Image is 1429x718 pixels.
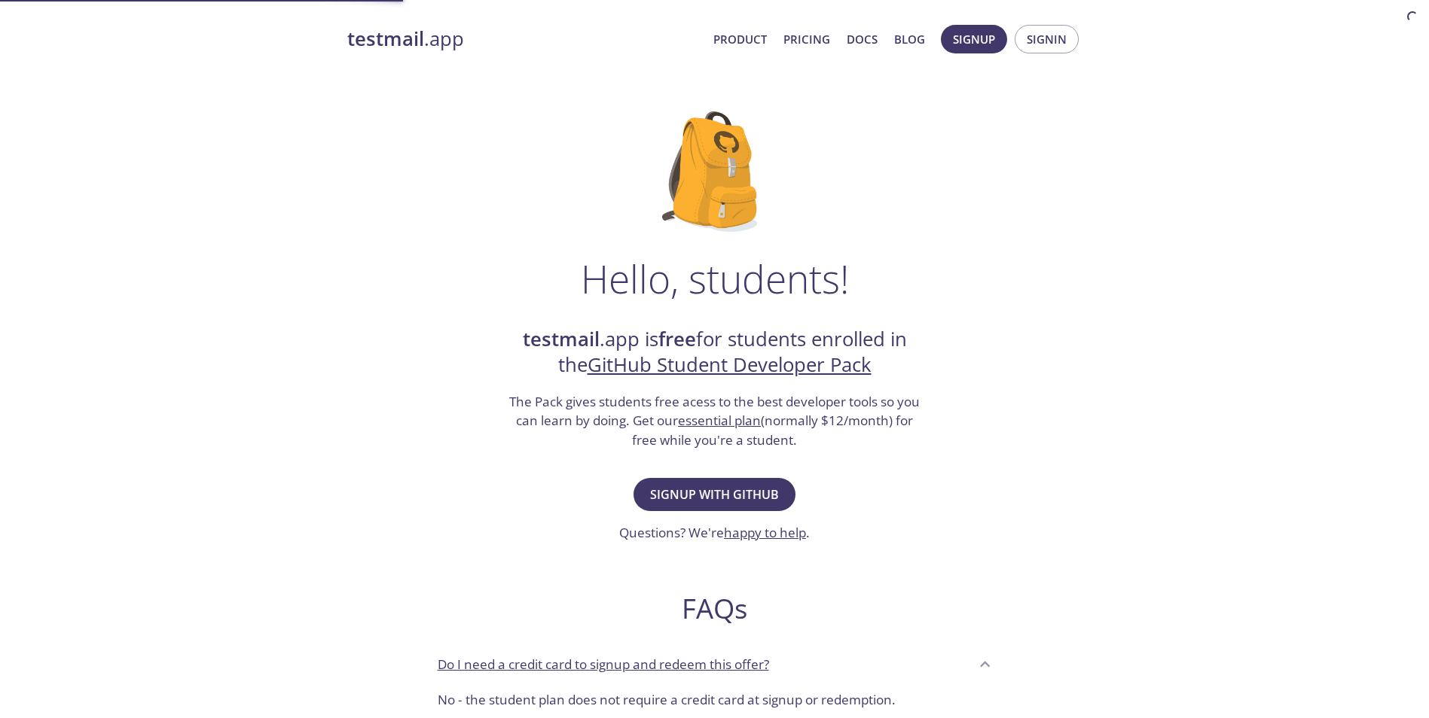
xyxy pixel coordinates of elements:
a: Product [713,29,767,49]
span: Signup with GitHub [650,484,779,505]
strong: testmail [347,26,424,52]
a: Blog [894,29,925,49]
a: essential plan [678,412,761,429]
button: Signup with GitHub [634,478,795,511]
h2: FAQs [426,592,1004,625]
a: GitHub Student Developer Pack [588,351,872,378]
button: Signin [1015,25,1079,53]
strong: testmail [523,326,600,352]
a: Docs [847,29,878,49]
a: Pricing [783,29,830,49]
p: No - the student plan does not require a credit card at signup or redemption. [438,690,992,710]
h3: The Pack gives students free acess to the best developer tools so you can learn by doing. Get our... [508,392,922,450]
p: Do I need a credit card to signup and redeem this offer? [438,655,769,674]
div: Do I need a credit card to signup and redeem this offer? [426,643,1004,684]
img: github-student-backpack.png [662,111,767,232]
h1: Hello, students! [581,256,849,301]
a: testmail.app [347,26,701,52]
button: Signup [941,25,1007,53]
span: Signup [953,29,995,49]
strong: free [658,326,696,352]
h3: Questions? We're . [619,523,810,543]
a: happy to help [724,524,806,541]
h2: .app is for students enrolled in the [508,327,922,379]
span: Signin [1027,29,1067,49]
